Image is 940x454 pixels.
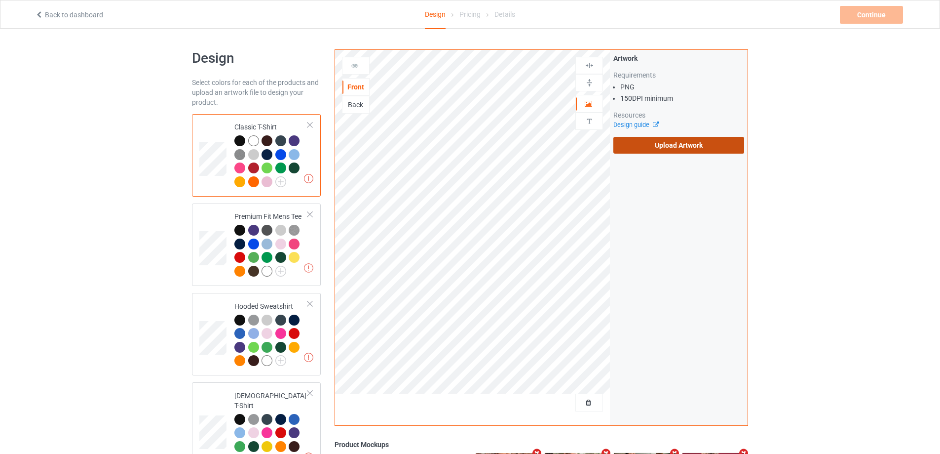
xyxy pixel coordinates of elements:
[192,293,321,375] div: Hooded Sweatshirt
[234,149,245,160] img: heather_texture.png
[234,211,308,276] div: Premium Fit Mens Tee
[304,353,313,362] img: exclamation icon
[192,204,321,286] div: Premium Fit Mens Tee
[585,78,594,87] img: svg%3E%0A
[342,82,369,92] div: Front
[304,263,313,273] img: exclamation icon
[192,49,321,67] h1: Design
[613,70,744,80] div: Requirements
[342,100,369,110] div: Back
[620,82,744,92] li: PNG
[585,117,594,126] img: svg%3E%0A
[192,78,321,107] div: Select colors for each of the products and upload an artwork file to design your product.
[613,53,744,63] div: Artwork
[192,114,321,197] div: Classic T-Shirt
[275,266,286,277] img: svg+xml;base64,PD94bWwgdmVyc2lvbj0iMS4wIiBlbmNvZGluZz0iVVRGLTgiPz4KPHN2ZyB3aWR0aD0iMjJweCIgaGVpZ2...
[234,301,308,366] div: Hooded Sweatshirt
[613,110,744,120] div: Resources
[585,61,594,70] img: svg%3E%0A
[613,121,658,128] a: Design guide
[304,174,313,183] img: exclamation icon
[613,137,744,154] label: Upload Artwork
[275,355,286,366] img: svg+xml;base64,PD94bWwgdmVyc2lvbj0iMS4wIiBlbmNvZGluZz0iVVRGLTgiPz4KPHN2ZyB3aWR0aD0iMjJweCIgaGVpZ2...
[335,440,748,450] div: Product Mockups
[234,122,308,186] div: Classic T-Shirt
[494,0,515,28] div: Details
[620,93,744,103] li: 150 DPI minimum
[459,0,481,28] div: Pricing
[35,11,103,19] a: Back to dashboard
[425,0,446,29] div: Design
[289,225,300,236] img: heather_texture.png
[275,176,286,187] img: svg+xml;base64,PD94bWwgdmVyc2lvbj0iMS4wIiBlbmNvZGluZz0iVVRGLTgiPz4KPHN2ZyB3aWR0aD0iMjJweCIgaGVpZ2...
